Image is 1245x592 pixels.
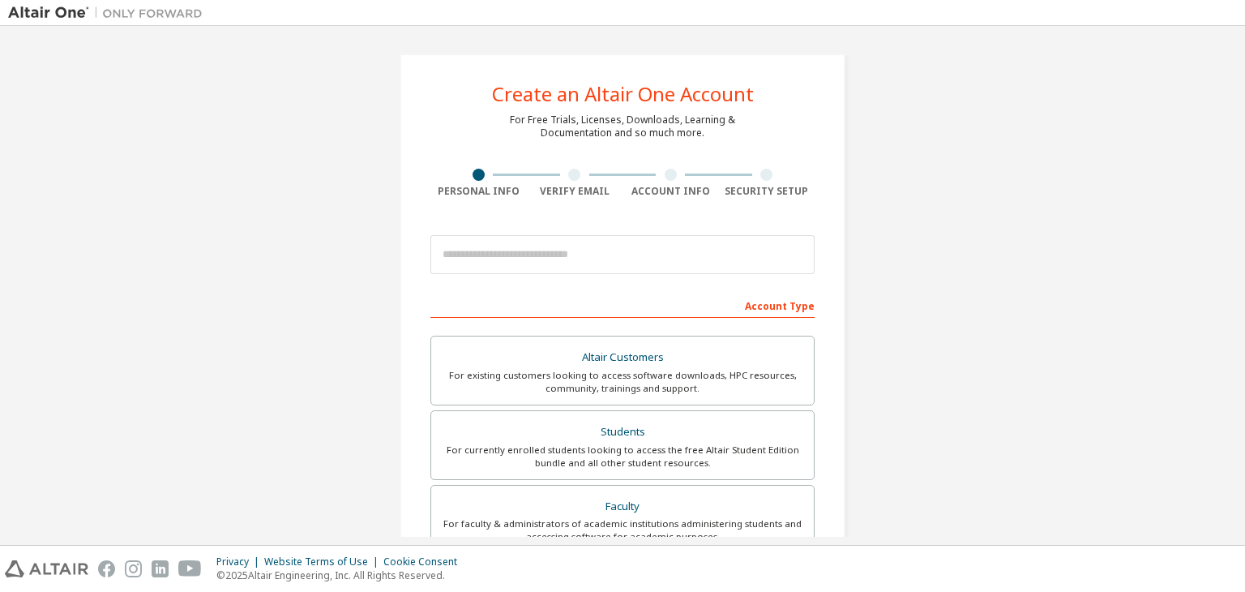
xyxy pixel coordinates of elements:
div: Privacy [216,556,264,568]
div: Faculty [441,495,804,518]
div: For faculty & administrators of academic institutions administering students and accessing softwa... [441,517,804,543]
img: facebook.svg [98,560,115,577]
img: instagram.svg [125,560,142,577]
div: For Free Trials, Licenses, Downloads, Learning & Documentation and so much more. [510,114,735,139]
p: © 2025 Altair Engineering, Inc. All Rights Reserved. [216,568,467,582]
div: Account Info [622,185,719,198]
div: Account Type [430,292,815,318]
div: Personal Info [430,185,527,198]
img: linkedin.svg [152,560,169,577]
div: Students [441,421,804,444]
div: Cookie Consent [383,556,467,568]
img: altair_logo.svg [5,560,88,577]
div: For existing customers looking to access software downloads, HPC resources, community, trainings ... [441,369,804,395]
div: Create an Altair One Account [492,84,754,104]
div: For currently enrolled students looking to access the free Altair Student Edition bundle and all ... [441,444,804,470]
div: Altair Customers [441,346,804,369]
div: Verify Email [527,185,623,198]
div: Security Setup [719,185,815,198]
div: Website Terms of Use [264,556,383,568]
img: youtube.svg [178,560,202,577]
img: Altair One [8,5,211,21]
